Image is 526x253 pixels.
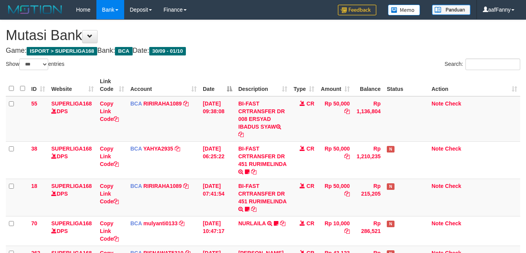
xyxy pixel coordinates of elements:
[143,183,182,189] a: RIRIRAHA1089
[387,183,394,190] span: Has Note
[51,146,92,152] a: SUPERLIGA168
[280,220,285,226] a: Copy NURLAILA to clipboard
[175,146,180,152] a: Copy YAHYA2935 to clipboard
[6,4,64,15] img: MOTION_logo.png
[307,183,314,189] span: CR
[384,74,428,96] th: Status
[445,183,461,189] a: Check
[200,74,235,96] th: Date: activate to sort column descending
[344,153,350,159] a: Copy Rp 50,000 to clipboard
[338,5,376,15] img: Feedback.jpg
[235,141,290,179] td: BI-FAST CRTRANSFER DR 451 RURIMELINDA
[130,146,142,152] span: BCA
[27,47,97,55] span: ISPORT > SUPERLIGA168
[428,74,520,96] th: Action: activate to sort column ascending
[127,74,200,96] th: Account: activate to sort column ascending
[432,5,470,15] img: panduan.png
[290,74,317,96] th: Type: activate to sort column ascending
[432,220,443,226] a: Note
[432,183,443,189] a: Note
[183,183,189,189] a: Copy RIRIRAHA1089 to clipboard
[51,183,92,189] a: SUPERLIGA168
[465,59,520,70] input: Search:
[317,179,353,216] td: Rp 50,000
[317,96,353,142] td: Rp 50,000
[307,101,314,107] span: CR
[238,131,244,137] a: Copy BI-FAST CRTRANSFER DR 008 ERSYAD IBADUS SYAW to clipboard
[31,146,37,152] span: 38
[51,101,92,107] a: SUPERLIGA168
[432,101,443,107] a: Note
[48,96,97,142] td: DPS
[6,47,520,55] h4: Game: Bank: Date:
[143,220,178,226] a: mulyanti0133
[31,220,37,226] span: 70
[353,74,384,96] th: Balance
[130,220,142,226] span: BCA
[235,179,290,216] td: BI-FAST CRTRANSFER DR 451 RURIMELINDA
[31,101,37,107] span: 55
[317,141,353,179] td: Rp 50,000
[445,146,461,152] a: Check
[130,101,142,107] span: BCA
[143,146,173,152] a: YAHYA2935
[115,47,132,55] span: BCA
[200,179,235,216] td: [DATE] 07:41:54
[200,141,235,179] td: [DATE] 06:25:22
[200,96,235,142] td: [DATE] 09:38:08
[353,216,384,246] td: Rp 286,521
[28,74,48,96] th: ID: activate to sort column ascending
[48,179,97,216] td: DPS
[48,74,97,96] th: Website: activate to sort column ascending
[445,220,461,226] a: Check
[100,101,119,122] a: Copy Link Code
[445,59,520,70] label: Search:
[48,216,97,246] td: DPS
[48,141,97,179] td: DPS
[19,59,48,70] select: Showentries
[97,74,127,96] th: Link Code: activate to sort column ascending
[353,141,384,179] td: Rp 1,210,235
[238,220,266,226] a: NURLAILA
[235,96,290,142] td: BI-FAST CRTRANSFER DR 008 ERSYAD IBADUS SYAW
[51,220,92,226] a: SUPERLIGA168
[200,216,235,246] td: [DATE] 10:47:17
[387,146,394,152] span: Has Note
[251,169,256,175] a: Copy BI-FAST CRTRANSFER DR 451 RURIMELINDA to clipboard
[100,220,119,242] a: Copy Link Code
[183,101,189,107] a: Copy RIRIRAHA1089 to clipboard
[353,96,384,142] td: Rp 1,136,804
[344,228,350,234] a: Copy Rp 10,000 to clipboard
[130,183,142,189] span: BCA
[432,146,443,152] a: Note
[387,221,394,227] span: Has Note
[6,59,64,70] label: Show entries
[149,47,186,55] span: 30/09 - 01/10
[388,5,420,15] img: Button%20Memo.svg
[317,74,353,96] th: Amount: activate to sort column ascending
[31,183,37,189] span: 18
[344,191,350,197] a: Copy Rp 50,000 to clipboard
[100,183,119,204] a: Copy Link Code
[143,101,182,107] a: RIRIRAHA1089
[307,146,314,152] span: CR
[344,108,350,114] a: Copy Rp 50,000 to clipboard
[235,74,290,96] th: Description: activate to sort column ascending
[100,146,119,167] a: Copy Link Code
[251,206,256,212] a: Copy BI-FAST CRTRANSFER DR 451 RURIMELINDA to clipboard
[6,28,520,43] h1: Mutasi Bank
[307,220,314,226] span: CR
[317,216,353,246] td: Rp 10,000
[445,101,461,107] a: Check
[353,179,384,216] td: Rp 215,205
[179,220,184,226] a: Copy mulyanti0133 to clipboard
